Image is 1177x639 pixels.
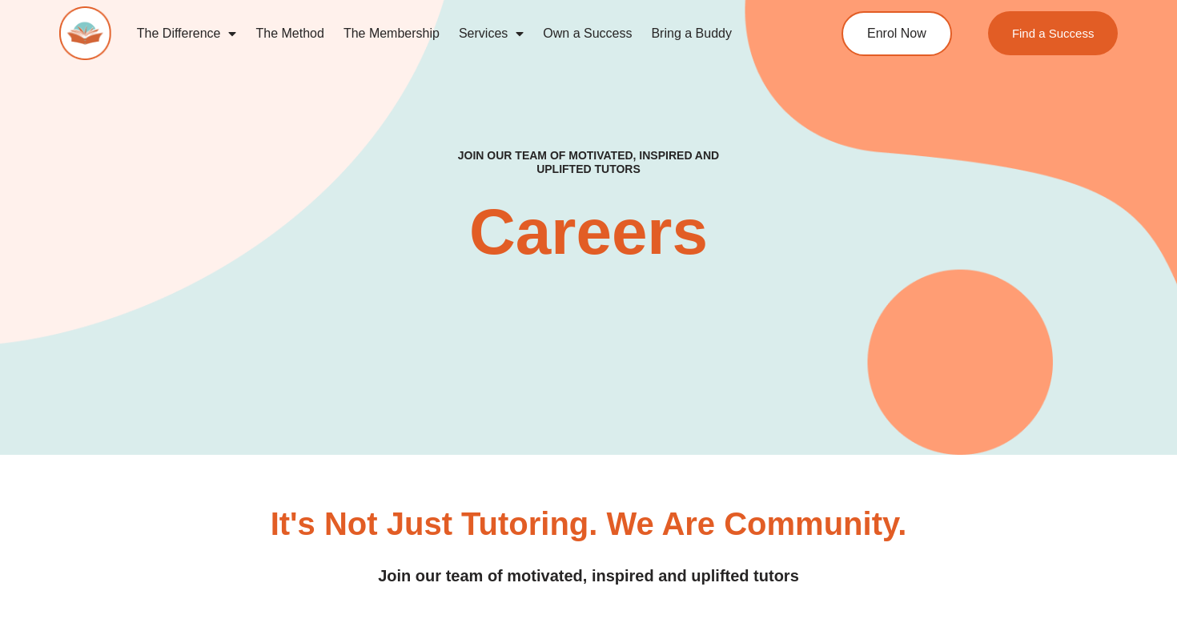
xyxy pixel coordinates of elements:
h4: Join our team of motivated, inspired and uplifted tutors [123,564,1054,589]
span: Find a Success [1012,27,1095,39]
a: Enrol Now [842,11,952,56]
a: Services [449,15,533,52]
h4: Join our team of motivated, inspired and uplifted tutors​ [432,149,745,176]
h2: Careers [349,200,829,264]
a: Find a Success [988,11,1119,55]
a: Bring a Buddy [641,15,741,52]
a: Own a Success [533,15,641,52]
nav: Menu [127,15,781,52]
h3: It's Not Just Tutoring. We are Community. [271,508,907,540]
a: The Membership [334,15,449,52]
a: The Method [246,15,333,52]
a: The Difference [127,15,247,52]
span: Enrol Now [867,27,926,40]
